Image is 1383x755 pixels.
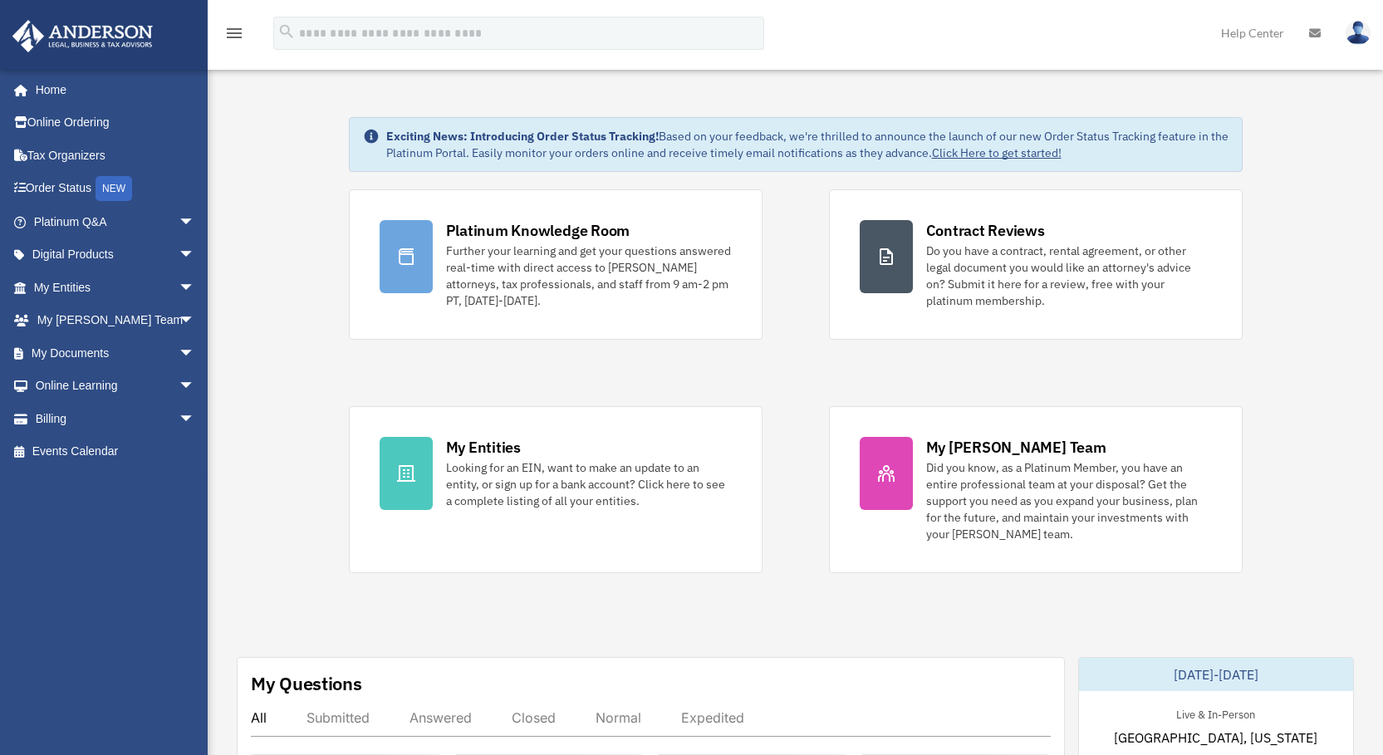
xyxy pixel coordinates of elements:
[386,129,659,144] strong: Exciting News: Introducing Order Status Tracking!
[349,406,763,573] a: My Entities Looking for an EIN, want to make an update to an entity, or sign up for a bank accoun...
[251,709,267,726] div: All
[512,709,556,726] div: Closed
[386,128,1229,161] div: Based on your feedback, we're thrilled to announce the launch of our new Order Status Tracking fe...
[277,22,296,41] i: search
[349,189,763,340] a: Platinum Knowledge Room Further your learning and get your questions answered real-time with dire...
[446,459,732,509] div: Looking for an EIN, want to make an update to an entity, or sign up for a bank account? Click her...
[410,709,472,726] div: Answered
[446,437,521,458] div: My Entities
[446,243,732,309] div: Further your learning and get your questions answered real-time with direct access to [PERSON_NAM...
[1346,21,1371,45] img: User Pic
[829,406,1243,573] a: My [PERSON_NAME] Team Did you know, as a Platinum Member, you have an entire professional team at...
[12,172,220,206] a: Order StatusNEW
[12,304,220,337] a: My [PERSON_NAME] Teamarrow_drop_down
[179,336,212,370] span: arrow_drop_down
[926,459,1212,542] div: Did you know, as a Platinum Member, you have an entire professional team at your disposal? Get th...
[1079,658,1353,691] div: [DATE]-[DATE]
[12,139,220,172] a: Tax Organizers
[12,106,220,140] a: Online Ordering
[179,271,212,305] span: arrow_drop_down
[12,336,220,370] a: My Documentsarrow_drop_down
[1163,704,1268,722] div: Live & In-Person
[12,435,220,468] a: Events Calendar
[12,370,220,403] a: Online Learningarrow_drop_down
[1114,728,1317,748] span: [GEOGRAPHIC_DATA], [US_STATE]
[251,671,362,696] div: My Questions
[446,220,630,241] div: Platinum Knowledge Room
[307,709,370,726] div: Submitted
[179,370,212,404] span: arrow_drop_down
[224,23,244,43] i: menu
[596,709,641,726] div: Normal
[681,709,744,726] div: Expedited
[179,238,212,272] span: arrow_drop_down
[932,145,1062,160] a: Click Here to get started!
[96,176,132,201] div: NEW
[926,220,1045,241] div: Contract Reviews
[926,243,1212,309] div: Do you have a contract, rental agreement, or other legal document you would like an attorney's ad...
[926,437,1106,458] div: My [PERSON_NAME] Team
[179,304,212,338] span: arrow_drop_down
[179,205,212,239] span: arrow_drop_down
[829,189,1243,340] a: Contract Reviews Do you have a contract, rental agreement, or other legal document you would like...
[12,73,212,106] a: Home
[179,402,212,436] span: arrow_drop_down
[12,402,220,435] a: Billingarrow_drop_down
[7,20,158,52] img: Anderson Advisors Platinum Portal
[12,238,220,272] a: Digital Productsarrow_drop_down
[12,205,220,238] a: Platinum Q&Aarrow_drop_down
[224,29,244,43] a: menu
[12,271,220,304] a: My Entitiesarrow_drop_down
